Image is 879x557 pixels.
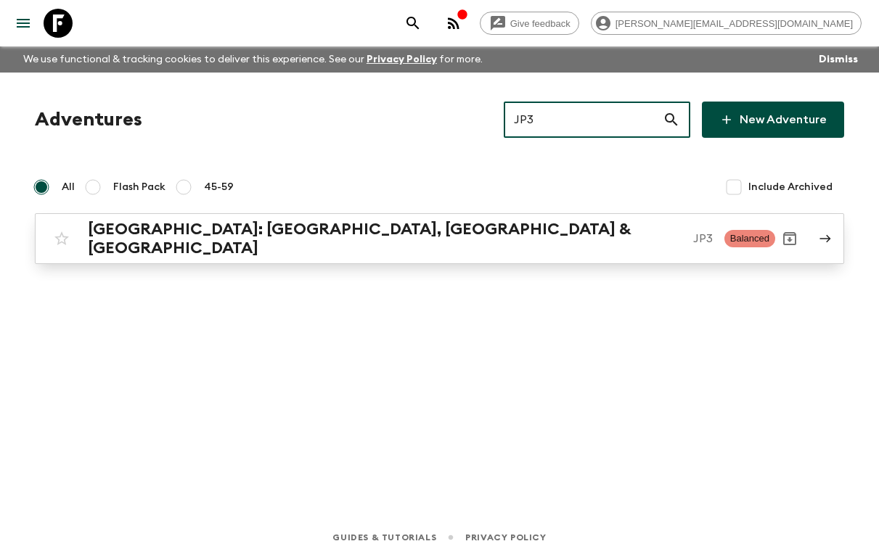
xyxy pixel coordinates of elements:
[367,54,437,65] a: Privacy Policy
[775,224,804,253] button: Archive
[9,9,38,38] button: menu
[502,18,578,29] span: Give feedback
[35,105,142,134] h1: Adventures
[480,12,579,35] a: Give feedback
[204,180,234,194] span: 45-59
[748,180,833,194] span: Include Archived
[591,12,862,35] div: [PERSON_NAME][EMAIL_ADDRESS][DOMAIN_NAME]
[465,529,546,545] a: Privacy Policy
[702,102,844,138] a: New Adventure
[17,46,488,73] p: We use functional & tracking cookies to deliver this experience. See our for more.
[88,220,682,257] h2: [GEOGRAPHIC_DATA]: [GEOGRAPHIC_DATA], [GEOGRAPHIC_DATA] & [GEOGRAPHIC_DATA]
[693,230,713,247] p: JP3
[398,9,428,38] button: search adventures
[815,49,862,70] button: Dismiss
[332,529,436,545] a: Guides & Tutorials
[608,18,861,29] span: [PERSON_NAME][EMAIL_ADDRESS][DOMAIN_NAME]
[724,230,775,247] span: Balanced
[62,180,75,194] span: All
[35,213,844,264] a: [GEOGRAPHIC_DATA]: [GEOGRAPHIC_DATA], [GEOGRAPHIC_DATA] & [GEOGRAPHIC_DATA]JP3BalancedArchive
[504,99,663,140] input: e.g. AR1, Argentina
[113,180,165,194] span: Flash Pack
